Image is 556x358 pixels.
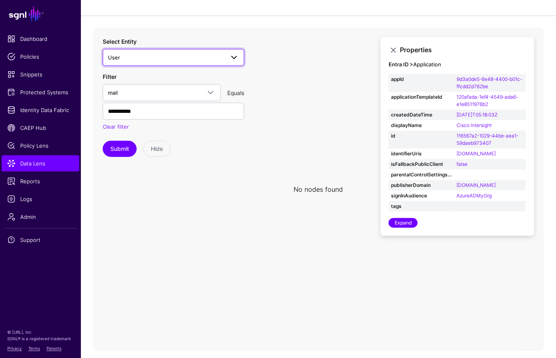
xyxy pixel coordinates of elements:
[103,123,129,130] a: Clear filter
[7,346,22,351] a: Privacy
[2,49,79,65] a: Policies
[400,46,526,54] h3: Properties
[457,150,496,157] a: [DOMAIN_NAME]
[391,203,452,210] strong: tags
[7,195,74,203] span: Logs
[391,192,452,199] strong: signInAudience
[457,161,467,167] a: false
[391,132,452,140] strong: id
[47,346,61,351] a: Patents
[7,88,74,96] span: Protected Systems
[7,213,74,221] span: Admin
[7,35,74,43] span: Dashboard
[7,329,74,335] p: © [URL], Inc
[457,112,497,118] a: [DATE]T05:18:03Z
[7,142,74,150] span: Policy Lens
[391,150,452,157] strong: identifierUris
[457,94,518,107] a: 120afada-1ef4-4549-ada6-e1e8511976b2
[7,159,74,167] span: Data Lens
[7,70,74,78] span: Snippets
[2,191,79,207] a: Logs
[294,184,343,194] div: No nodes found
[224,89,247,97] div: Equals
[2,66,79,83] a: Snippets
[391,161,452,168] strong: isFallbackPublicClient
[391,122,452,129] strong: displayName
[389,218,418,228] a: Expand
[7,335,74,342] p: SGNL® is a registered trademark
[457,182,496,188] a: [DOMAIN_NAME]
[7,53,74,61] span: Policies
[103,141,137,157] button: Submit
[7,236,74,244] span: Support
[2,120,79,136] a: CAEP Hub
[391,171,452,178] strong: parentalControlSettings__countriesBlockedForMinors
[28,346,40,351] a: Terms
[5,5,76,23] a: SGNL
[389,61,526,68] h4: Application
[103,37,137,46] label: Select Entity
[2,102,79,118] a: Identity Data Fabric
[391,111,452,119] strong: createdDateTime
[2,138,79,154] a: Policy Lens
[7,177,74,185] span: Reports
[108,54,120,61] span: User
[7,106,74,114] span: Identity Data Fabric
[143,141,171,157] button: Hide
[2,173,79,189] a: Reports
[457,193,492,199] a: AzureADMyOrg
[457,133,518,146] a: 116567a2-1029-44be-aea1-59daeb973407
[391,76,452,83] strong: appId
[7,124,74,132] span: CAEP Hub
[108,89,118,96] span: mail
[457,76,522,89] a: 9d3a0de5-6e48-4400-b01c-ffcdd2d762be
[2,84,79,100] a: Protected Systems
[2,209,79,225] a: Admin
[457,122,492,128] a: Cisco Intersight
[391,93,452,101] strong: applicationTemplateId
[391,182,452,189] strong: publisherDomain
[2,155,79,172] a: Data Lens
[389,61,413,68] strong: Entra ID >
[103,72,116,81] label: Filter
[2,31,79,47] a: Dashboard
